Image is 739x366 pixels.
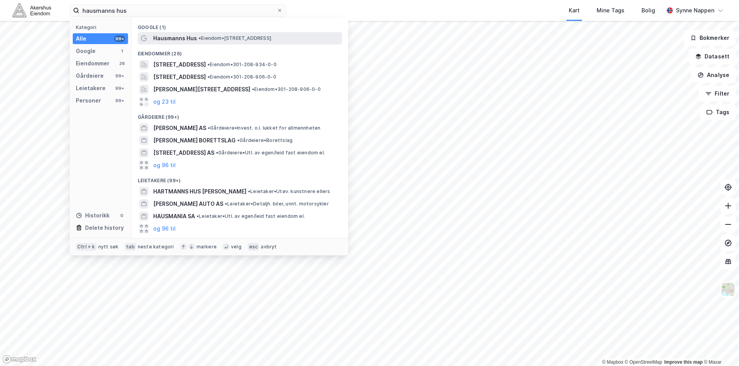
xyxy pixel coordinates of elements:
div: 99+ [114,36,125,42]
a: Mapbox homepage [2,355,36,364]
div: Ctrl + k [76,243,97,251]
span: • [208,125,210,131]
button: Tags [700,104,736,120]
span: • [207,74,210,80]
div: 99+ [114,85,125,91]
div: Historikk [76,211,109,220]
div: avbryt [261,244,277,250]
div: Synne Nappen [676,6,714,15]
span: HARTMANNS HUS [PERSON_NAME] [153,187,246,196]
button: Bokmerker [684,30,736,46]
input: Søk på adresse, matrikkel, gårdeiere, leietakere eller personer [79,5,277,16]
span: • [198,35,201,41]
div: markere [197,244,217,250]
span: Leietaker • Utøv. kunstnere ellers [248,188,330,195]
div: Google [76,46,96,56]
button: Filter [699,86,736,101]
div: Eiendommer [76,59,109,68]
div: Alle [76,34,86,43]
a: OpenStreetMap [625,359,662,365]
div: velg [231,244,241,250]
span: [STREET_ADDRESS] AS [153,148,214,157]
img: akershus-eiendom-logo.9091f326c980b4bce74ccdd9f866810c.svg [12,3,51,17]
button: og 96 til [153,224,176,233]
div: nytt søk [98,244,119,250]
div: Leietakere (99+) [132,171,348,185]
div: Bolig [641,6,655,15]
div: 99+ [114,97,125,104]
div: Gårdeiere [76,71,104,80]
span: Leietaker • Detaljh. biler, unnt. motorsykler [225,201,329,207]
img: Z [721,282,736,297]
div: tab [125,243,136,251]
span: • [207,62,210,67]
button: Analyse [691,67,736,83]
span: [STREET_ADDRESS] [153,72,206,82]
span: [PERSON_NAME] AS [153,123,206,133]
div: Google (1) [132,18,348,32]
div: Delete history [85,223,124,233]
div: Personer (99+) [132,235,348,249]
div: esc [248,243,260,251]
span: Hausmanns Hus [153,34,197,43]
span: Leietaker • Utl. av egen/leid fast eiendom el. [197,213,305,219]
div: Kontrollprogram for chat [700,329,739,366]
span: [PERSON_NAME][STREET_ADDRESS] [153,85,250,94]
a: Improve this map [664,359,703,365]
span: Eiendom • 301-208-934-0-0 [207,62,277,68]
div: Kart [569,6,580,15]
span: Eiendom • 301-208-906-0-0 [207,74,276,80]
div: 1 [119,48,125,54]
span: Eiendom • [STREET_ADDRESS] [198,35,271,41]
div: Mine Tags [597,6,624,15]
span: • [237,137,239,143]
a: Mapbox [602,359,623,365]
span: [STREET_ADDRESS] [153,60,206,69]
div: 99+ [114,73,125,79]
div: Eiendommer (26) [132,44,348,58]
span: Gårdeiere • Borettslag [237,137,293,144]
span: Gårdeiere • Invest. o.l. lukket for allmennheten [208,125,320,131]
div: Personer [76,96,101,105]
button: og 23 til [153,97,176,106]
div: 26 [119,60,125,67]
span: [PERSON_NAME] AUTO AS [153,199,223,209]
span: • [197,213,199,219]
iframe: Chat Widget [700,329,739,366]
span: Eiendom • 301-208-906-0-0 [252,86,321,92]
div: Leietakere [76,84,106,93]
span: [PERSON_NAME] BORETTSLAG [153,136,236,145]
span: • [252,86,254,92]
div: Gårdeiere (99+) [132,108,348,122]
button: Datasett [689,49,736,64]
span: • [248,188,250,194]
div: 0 [119,212,125,219]
span: • [216,150,218,156]
div: neste kategori [138,244,174,250]
div: Kategori [76,24,128,30]
span: Gårdeiere • Utl. av egen/leid fast eiendom el. [216,150,325,156]
span: • [225,201,227,207]
button: og 96 til [153,161,176,170]
span: HAUSMANIA SA [153,212,195,221]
